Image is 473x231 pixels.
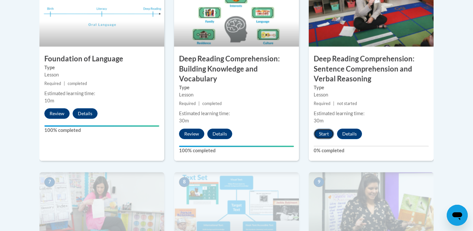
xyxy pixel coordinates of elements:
iframe: Button to launch messaging window [447,205,468,226]
span: 9 [314,177,324,187]
span: 10m [44,98,54,103]
span: Required [44,81,61,86]
div: Your progress [44,125,159,127]
span: 8 [179,177,190,187]
span: | [198,101,200,106]
label: Type [44,64,159,71]
label: 0% completed [314,147,429,154]
div: Estimated learning time: [314,110,429,117]
div: Your progress [179,146,294,147]
h3: Deep Reading Comprehension: Sentence Comprehension and Verbal Reasoning [309,54,434,84]
div: Lesson [314,91,429,98]
div: Lesson [44,71,159,78]
button: Start [314,129,334,139]
button: Review [44,108,70,119]
h3: Deep Reading Comprehension: Building Knowledge and Vocabulary [174,54,299,84]
span: completed [68,81,87,86]
button: Details [337,129,362,139]
span: Required [179,101,196,106]
span: | [333,101,334,106]
div: Estimated learning time: [44,90,159,97]
button: Details [207,129,232,139]
span: not started [337,101,357,106]
span: 7 [44,177,55,187]
button: Details [73,108,98,119]
div: Estimated learning time: [179,110,294,117]
div: Lesson [179,91,294,98]
label: Type [179,84,294,91]
span: completed [202,101,222,106]
span: 30m [179,118,189,123]
span: Required [314,101,330,106]
h3: Foundation of Language [39,54,164,64]
span: | [64,81,65,86]
span: 30m [314,118,324,123]
button: Review [179,129,204,139]
label: 100% completed [44,127,159,134]
label: 100% completed [179,147,294,154]
label: Type [314,84,429,91]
